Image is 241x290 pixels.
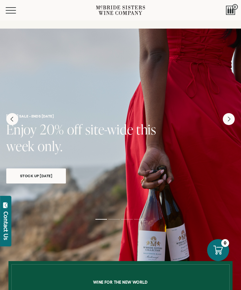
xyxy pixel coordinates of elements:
[38,137,63,155] span: only.
[6,114,235,118] h6: [DATE] SALE - ENDS [DATE]
[6,7,28,14] button: Mobile Menu Trigger
[13,172,60,179] span: Stock Up [DATE]
[232,4,238,10] span: 0
[6,137,35,155] span: week
[67,120,82,139] span: off
[6,168,66,183] a: Stock Up [DATE]
[223,113,235,125] button: Next
[13,280,228,284] h6: Wine for the new world
[221,239,229,247] div: 0
[3,211,9,240] div: Contact Us
[85,120,133,139] span: site-wide
[136,120,156,139] span: this
[6,120,37,139] span: Enjoy
[6,113,18,125] button: Previous
[40,120,64,139] span: 20%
